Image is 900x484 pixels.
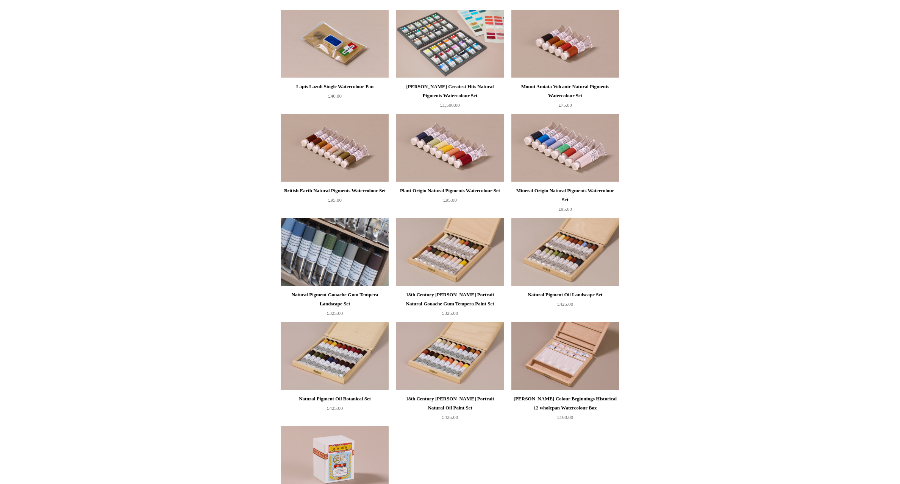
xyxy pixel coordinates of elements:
[511,394,619,425] a: [PERSON_NAME] Colour Beginnings Historical 12 wholepan Watercolour Box £160.00
[557,414,573,420] span: £160.00
[398,290,502,308] div: 18th Century [PERSON_NAME] Portrait Natural Gouache Gum Tempera Paint Set
[283,186,387,195] div: British Earth Natural Pigments Watercolour Set
[396,114,504,182] img: Plant Origin Natural Pigments Watercolour Set
[511,10,619,78] img: Mount Amiata Volcanic Natural Pigments Watercolour Set
[396,82,504,113] a: [PERSON_NAME] Greatest Hits Natural Pigments Watercolour Set £1,500.00
[281,10,389,78] img: Lapis Lazuli Single Watercolour Pan
[396,322,504,390] img: 18th Century George Romney Portrait Natural Oil Paint Set
[281,114,389,182] a: British Earth Natural Pigments Watercolour Set British Earth Natural Pigments Watercolour Set
[281,186,389,217] a: British Earth Natural Pigments Watercolour Set £95.00
[442,414,458,420] span: £425.00
[283,290,387,308] div: Natural Pigment Gouache Gum Tempera Landscape Set
[511,218,619,286] img: Natural Pigment Oil Landscape Set
[328,197,342,203] span: £95.00
[327,310,343,316] span: £325.00
[283,82,387,91] div: Lapis Lazuli Single Watercolour Pan
[440,102,460,108] span: £1,500.00
[398,186,502,195] div: Plant Origin Natural Pigments Watercolour Set
[511,114,619,182] img: Mineral Origin Natural Pigments Watercolour Set
[398,394,502,412] div: 18th Century [PERSON_NAME] Portrait Natural Oil Paint Set
[511,10,619,78] a: Mount Amiata Volcanic Natural Pigments Watercolour Set Mount Amiata Volcanic Natural Pigments Wat...
[281,322,389,390] a: Natural Pigment Oil Botanical Set Natural Pigment Oil Botanical Set
[511,290,619,321] a: Natural Pigment Oil Landscape Set £425.00
[511,322,619,390] img: Turner Colour Beginnings Historical 12 wholepan Watercolour Box
[396,114,504,182] a: Plant Origin Natural Pigments Watercolour Set Plant Origin Natural Pigments Watercolour Set
[281,82,389,113] a: Lapis Lazuli Single Watercolour Pan £40.00
[442,310,458,316] span: £325.00
[396,290,504,321] a: 18th Century [PERSON_NAME] Portrait Natural Gouache Gum Tempera Paint Set £325.00
[281,114,389,182] img: British Earth Natural Pigments Watercolour Set
[398,82,502,100] div: [PERSON_NAME] Greatest Hits Natural Pigments Watercolour Set
[281,394,389,425] a: Natural Pigment Oil Botanical Set £425.00
[396,322,504,390] a: 18th Century George Romney Portrait Natural Oil Paint Set 18th Century George Romney Portrait Nat...
[396,10,504,78] img: Wallace Seymour Greatest Hits Natural Pigments Watercolour Set
[513,290,617,299] div: Natural Pigment Oil Landscape Set
[396,186,504,217] a: Plant Origin Natural Pigments Watercolour Set £95.00
[511,82,619,113] a: Mount Amiata Volcanic Natural Pigments Watercolour Set £75.00
[281,218,389,286] a: Natural Pigment Gouache Gum Tempera Landscape Set Natural Pigment Gouache Gum Tempera Landscape Set
[513,394,617,412] div: [PERSON_NAME] Colour Beginnings Historical 12 wholepan Watercolour Box
[511,114,619,182] a: Mineral Origin Natural Pigments Watercolour Set Mineral Origin Natural Pigments Watercolour Set
[511,186,619,217] a: Mineral Origin Natural Pigments Watercolour Set £95.00
[396,218,504,286] a: 18th Century George Romney Portrait Natural Gouache Gum Tempera Paint Set 18th Century George Rom...
[396,218,504,286] img: 18th Century George Romney Portrait Natural Gouache Gum Tempera Paint Set
[283,394,387,403] div: Natural Pigment Oil Botanical Set
[511,218,619,286] a: Natural Pigment Oil Landscape Set Natural Pigment Oil Landscape Set
[281,290,389,321] a: Natural Pigment Gouache Gum Tempera Landscape Set £325.00
[557,301,573,307] span: £425.00
[281,10,389,78] a: Lapis Lazuli Single Watercolour Pan Lapis Lazuli Single Watercolour Pan
[513,82,617,100] div: Mount Amiata Volcanic Natural Pigments Watercolour Set
[558,206,572,212] span: £95.00
[281,218,389,286] img: Natural Pigment Gouache Gum Tempera Landscape Set
[443,197,457,203] span: £95.00
[511,322,619,390] a: Turner Colour Beginnings Historical 12 wholepan Watercolour Box Turner Colour Beginnings Historic...
[281,322,389,390] img: Natural Pigment Oil Botanical Set
[396,10,504,78] a: Wallace Seymour Greatest Hits Natural Pigments Watercolour Set Wallace Seymour Greatest Hits Natu...
[513,186,617,204] div: Mineral Origin Natural Pigments Watercolour Set
[558,102,572,108] span: £75.00
[396,394,504,425] a: 18th Century [PERSON_NAME] Portrait Natural Oil Paint Set £425.00
[327,405,343,411] span: £425.00
[328,93,342,99] span: £40.00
